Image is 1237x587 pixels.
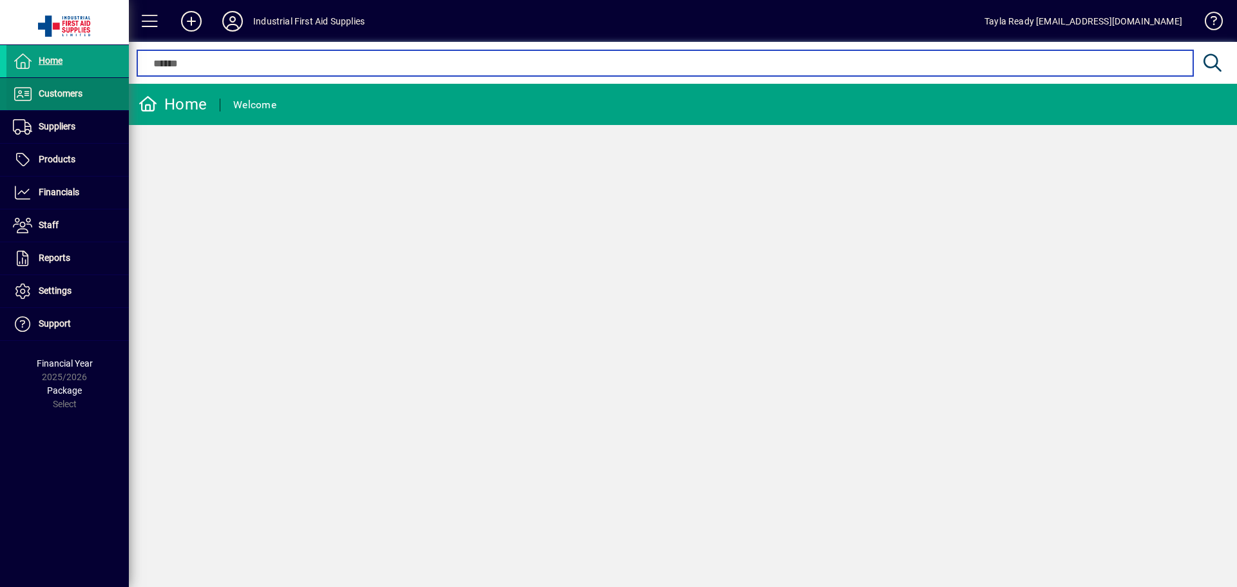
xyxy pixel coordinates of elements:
[6,177,129,209] a: Financials
[253,11,365,32] div: Industrial First Aid Supplies
[6,144,129,176] a: Products
[6,242,129,274] a: Reports
[39,318,71,329] span: Support
[39,55,62,66] span: Home
[39,187,79,197] span: Financials
[984,11,1182,32] div: Tayla Ready [EMAIL_ADDRESS][DOMAIN_NAME]
[39,88,82,99] span: Customers
[1195,3,1221,44] a: Knowledge Base
[171,10,212,33] button: Add
[6,78,129,110] a: Customers
[39,220,59,230] span: Staff
[6,308,129,340] a: Support
[39,154,75,164] span: Products
[212,10,253,33] button: Profile
[39,285,72,296] span: Settings
[6,209,129,242] a: Staff
[39,253,70,263] span: Reports
[37,358,93,369] span: Financial Year
[233,95,276,115] div: Welcome
[6,275,129,307] a: Settings
[39,121,75,131] span: Suppliers
[6,111,129,143] a: Suppliers
[47,385,82,396] span: Package
[139,94,207,115] div: Home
